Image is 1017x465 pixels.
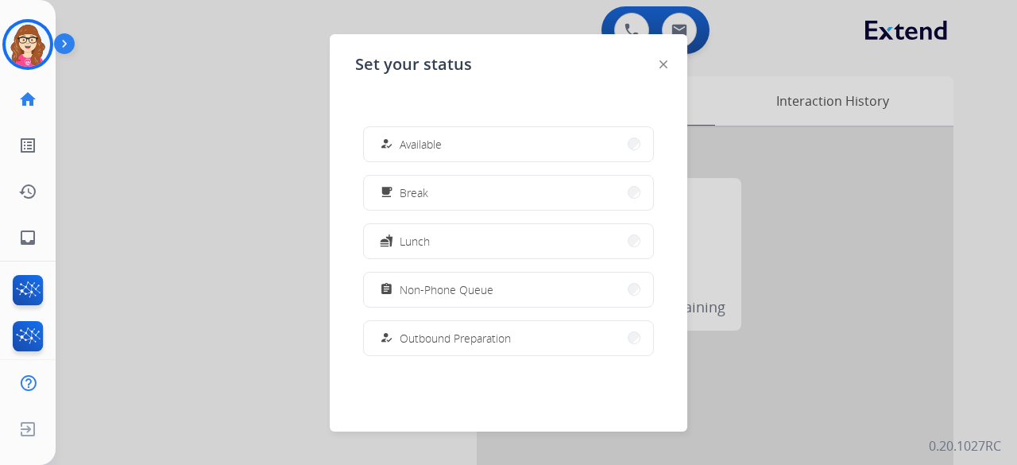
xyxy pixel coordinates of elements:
button: Outbound Preparation [364,321,653,355]
p: 0.20.1027RC [929,436,1001,455]
mat-icon: free_breakfast [380,186,393,200]
button: Available [364,127,653,161]
mat-icon: how_to_reg [380,138,393,151]
img: avatar [6,22,50,67]
mat-icon: assignment [380,283,393,296]
span: Available [400,136,442,153]
span: Break [400,184,428,201]
mat-icon: inbox [18,228,37,247]
span: Lunch [400,233,430,250]
button: Lunch [364,224,653,258]
span: Outbound Preparation [400,330,511,347]
img: close-button [659,60,667,68]
span: Non-Phone Queue [400,281,493,298]
mat-icon: history [18,182,37,201]
mat-icon: how_to_reg [380,331,393,345]
mat-icon: home [18,90,37,109]
mat-icon: fastfood [380,234,393,248]
button: Non-Phone Queue [364,273,653,307]
span: Set your status [355,53,472,76]
mat-icon: list_alt [18,136,37,155]
button: Break [364,176,653,210]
